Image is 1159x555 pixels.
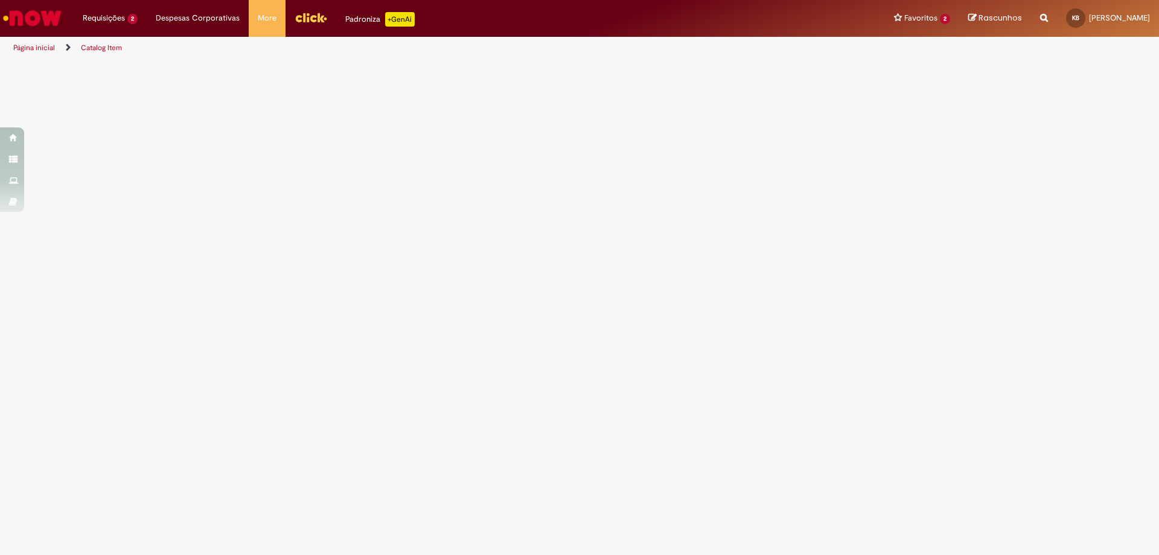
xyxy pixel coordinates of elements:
[295,8,327,27] img: click_logo_yellow_360x200.png
[83,12,125,24] span: Requisições
[904,12,937,24] span: Favoritos
[9,37,764,59] ul: Trilhas de página
[258,12,276,24] span: More
[968,13,1022,24] a: Rascunhos
[1,6,63,30] img: ServiceNow
[940,14,950,24] span: 2
[1089,13,1150,23] span: [PERSON_NAME]
[1072,14,1079,22] span: KB
[345,12,415,27] div: Padroniza
[81,43,122,53] a: Catalog Item
[979,12,1022,24] span: Rascunhos
[13,43,55,53] a: Página inicial
[385,12,415,27] p: +GenAi
[156,12,240,24] span: Despesas Corporativas
[127,14,138,24] span: 2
